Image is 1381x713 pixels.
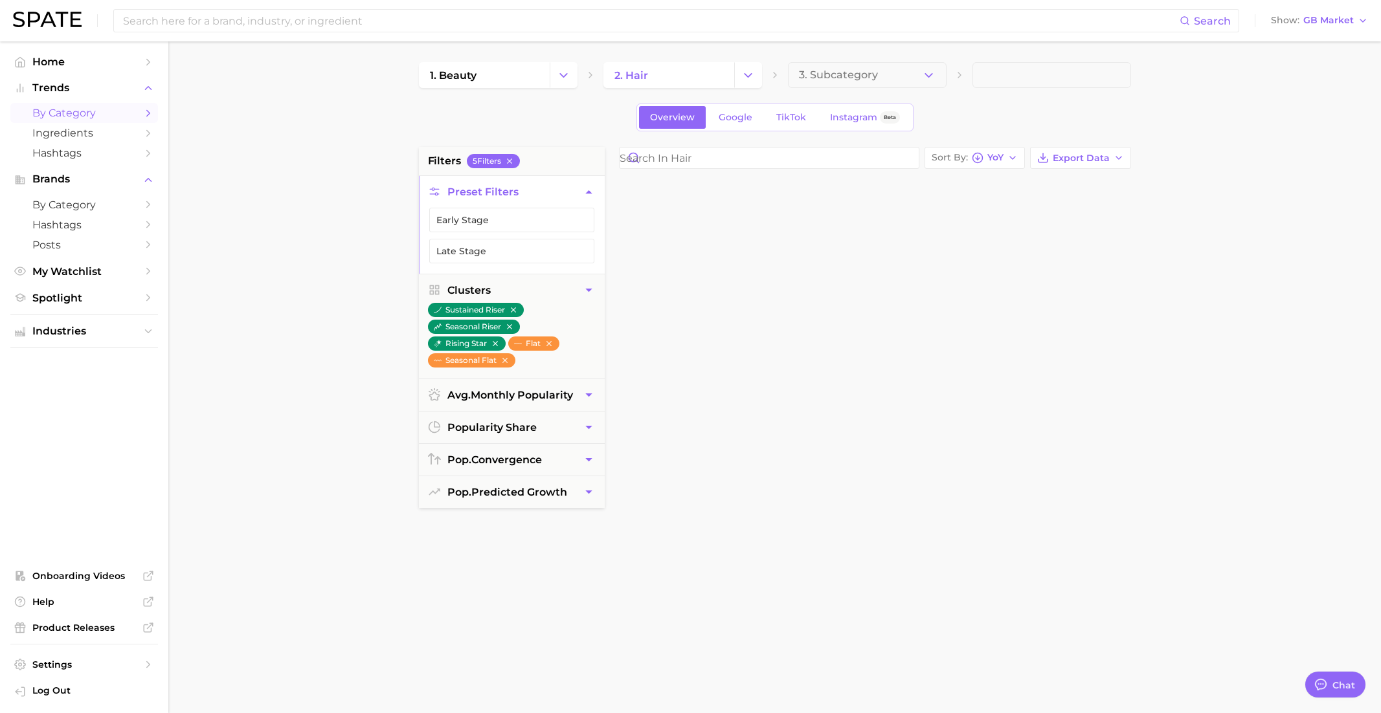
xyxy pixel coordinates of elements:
[10,123,158,143] a: Ingredients
[434,340,442,347] img: rising star
[1053,153,1110,164] span: Export Data
[447,454,471,466] abbr: popularity index
[799,69,878,81] span: 3. Subcategory
[639,106,706,129] a: Overview
[447,186,519,198] span: Preset Filters
[447,454,542,466] span: convergence
[13,12,82,27] img: SPATE
[620,148,919,168] input: Search in hair
[447,284,491,296] span: Clusters
[447,486,567,498] span: predicted growth
[830,112,877,123] span: Instagram
[603,62,734,88] a: 2. hair
[429,208,594,232] button: Early Stage
[1271,17,1299,24] span: Show
[819,106,911,129] a: InstagramBeta
[1030,147,1131,169] button: Export Data
[467,154,520,168] button: 5Filters
[734,62,762,88] button: Change Category
[428,336,506,351] button: rising star
[32,622,136,633] span: Product Releases
[1268,12,1371,29] button: ShowGB Market
[419,476,605,508] button: pop.predicted growth
[430,69,477,82] span: 1. beauty
[419,274,605,306] button: Clusters
[447,421,537,433] span: popularity share
[987,154,1004,161] span: YoY
[10,261,158,281] a: My Watchlist
[1194,15,1231,27] span: Search
[708,106,763,129] a: Google
[428,303,524,317] button: sustained riser
[32,173,136,185] span: Brands
[32,127,136,139] span: Ingredients
[434,323,442,331] img: seasonal riser
[32,199,136,211] span: by Category
[10,170,158,189] button: Brands
[419,411,605,443] button: popularity share
[10,592,158,611] a: Help
[428,320,520,334] button: seasonal riser
[32,292,136,304] span: Spotlight
[32,56,136,68] span: Home
[10,288,158,308] a: Spotlight
[32,82,136,94] span: Trends
[32,659,136,670] span: Settings
[925,147,1025,169] button: Sort ByYoY
[32,325,136,337] span: Industries
[10,566,158,586] a: Onboarding Videos
[447,389,471,401] abbr: average
[776,112,806,123] span: TikTok
[32,596,136,608] span: Help
[32,219,136,231] span: Hashtags
[447,486,471,498] abbr: popularity index
[508,336,559,351] button: flat
[419,379,605,411] button: avg.monthly popularity
[32,147,136,159] span: Hashtags
[419,62,550,88] a: 1. beauty
[10,235,158,255] a: Posts
[434,306,442,314] img: sustained riser
[719,112,752,123] span: Google
[10,78,158,98] button: Trends
[788,62,947,88] button: 3. Subcategory
[32,239,136,251] span: Posts
[514,340,522,347] img: flat
[10,618,158,637] a: Product Releases
[550,62,578,88] button: Change Category
[1303,17,1354,24] span: GB Market
[434,356,442,364] img: seasonal flat
[32,570,136,582] span: Onboarding Videos
[10,195,158,215] a: by Category
[428,153,461,169] span: filters
[650,112,695,123] span: Overview
[10,143,158,163] a: Hashtags
[419,176,605,208] button: Preset Filters
[419,444,605,476] button: pop.convergence
[10,681,158,703] a: Log out. Currently logged in with e-mail mathilde@spate.nyc.
[122,10,1180,32] input: Search here for a brand, industry, or ingredient
[429,239,594,263] button: Late Stage
[32,107,136,119] span: by Category
[614,69,648,82] span: 2. hair
[32,265,136,278] span: My Watchlist
[10,103,158,123] a: by Category
[10,52,158,72] a: Home
[10,215,158,235] a: Hashtags
[10,322,158,341] button: Industries
[932,154,968,161] span: Sort By
[32,685,148,696] span: Log Out
[428,353,515,367] button: seasonal flat
[884,112,896,123] span: Beta
[765,106,817,129] a: TikTok
[10,655,158,674] a: Settings
[447,389,573,401] span: monthly popularity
